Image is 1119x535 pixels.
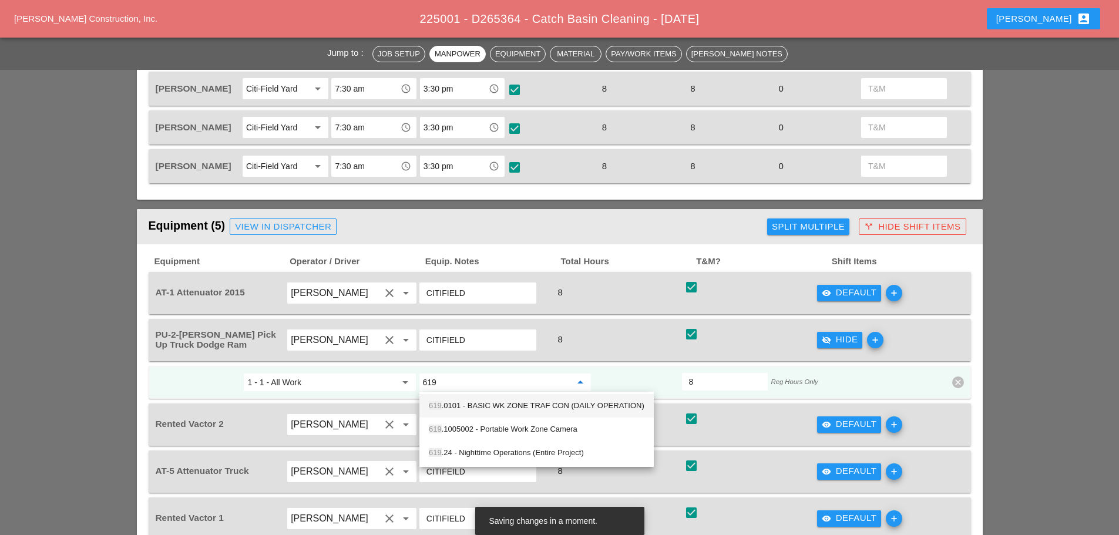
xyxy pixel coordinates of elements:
[774,122,788,132] span: 0
[426,462,529,481] input: Equip. Notes
[864,222,873,231] i: call_split
[291,415,380,434] input: Jose Ventura
[822,467,831,476] i: visibility
[401,83,411,94] i: access_time
[817,285,882,301] button: Default
[573,375,587,389] i: arrow_drop_down
[822,335,831,345] i: visibility_off
[886,463,902,480] i: add
[822,418,877,431] div: Default
[817,416,882,433] button: Default
[399,418,413,432] i: arrow_drop_down
[772,220,845,234] div: Split Multiple
[886,285,902,301] i: add
[822,333,858,346] div: Hide
[420,12,700,25] span: 225001 - D265364 - Catch Basin Cleaning - [DATE]
[597,83,611,93] span: 8
[560,255,695,268] span: Total Hours
[886,416,902,433] i: add
[372,46,425,62] button: Job Setup
[597,122,611,132] span: 8
[156,329,276,349] span: PU-2-[PERSON_NAME] Pick Up Truck Dodge Ram
[401,161,411,171] i: access_time
[14,14,157,23] a: [PERSON_NAME] Construction, Inc.
[424,255,560,268] span: Equip. Notes
[423,373,571,392] input: 621.04
[553,466,567,476] span: 8
[767,218,849,235] button: Split Multiple
[685,161,700,171] span: 8
[246,161,297,171] div: Citi-Field Yard
[156,419,224,429] span: Rented Vactor 2
[822,288,831,298] i: visibility
[489,516,597,526] span: Saving changes in a moment.
[288,255,424,268] span: Operator / Driver
[399,286,413,300] i: arrow_drop_down
[429,46,486,62] button: Manpower
[398,375,412,389] i: arrow_drop_down
[401,122,411,133] i: access_time
[774,83,788,93] span: 0
[311,159,325,173] i: arrow_drop_down
[611,48,676,60] div: Pay/Work Items
[399,512,413,526] i: arrow_drop_down
[553,334,567,344] span: 8
[426,331,529,349] input: Equip. Notes
[685,83,700,93] span: 8
[822,465,877,478] div: Default
[771,378,818,385] span: Reg Hours Only
[429,446,644,460] div: .24 - Nighttime Operations (Entire Project)
[311,82,325,96] i: arrow_drop_down
[868,79,940,98] input: T&M
[378,48,420,60] div: Job Setup
[555,48,596,60] div: Material
[382,333,396,347] i: clear
[495,48,540,60] div: Equipment
[311,120,325,134] i: arrow_drop_down
[382,418,396,432] i: clear
[429,425,442,433] span: 619
[426,284,529,302] input: Equip. Notes
[230,218,337,235] a: View in Dispatcher
[382,465,396,479] i: clear
[490,46,546,62] button: Equipment
[246,122,297,133] div: Citi-Field Yard
[859,218,966,235] button: Hide Shift Items
[817,510,882,527] button: Default
[691,48,782,60] div: [PERSON_NAME] Notes
[867,332,883,348] i: add
[399,465,413,479] i: arrow_drop_down
[952,376,964,388] i: clear
[149,215,763,238] div: Equipment (5)
[429,422,644,436] div: .1005002 - Portable Work Zone Camera
[327,48,368,58] span: Jump to :
[606,46,681,62] button: Pay/Work Items
[996,12,1091,26] div: [PERSON_NAME]
[822,420,831,429] i: visibility
[864,220,960,234] div: Hide Shift Items
[382,512,396,526] i: clear
[1077,12,1091,26] i: account_box
[429,448,442,457] span: 619
[235,220,331,234] div: View in Dispatcher
[489,122,499,133] i: access_time
[550,46,601,62] button: Material
[817,332,863,348] button: Hide
[399,333,413,347] i: arrow_drop_down
[246,83,297,94] div: Citi-Field Yard
[695,255,831,268] span: T&M?
[689,372,761,391] input: Hours
[382,286,396,300] i: clear
[489,83,499,94] i: access_time
[822,512,877,525] div: Default
[156,83,231,93] span: [PERSON_NAME]
[247,373,395,392] input: 1
[291,509,380,528] input: Nick Mattheos
[156,122,231,132] span: [PERSON_NAME]
[553,287,567,297] span: 8
[868,157,940,176] input: T&M
[156,287,245,297] span: AT-1 Attenuator 2015
[153,255,289,268] span: Equipment
[156,161,231,171] span: [PERSON_NAME]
